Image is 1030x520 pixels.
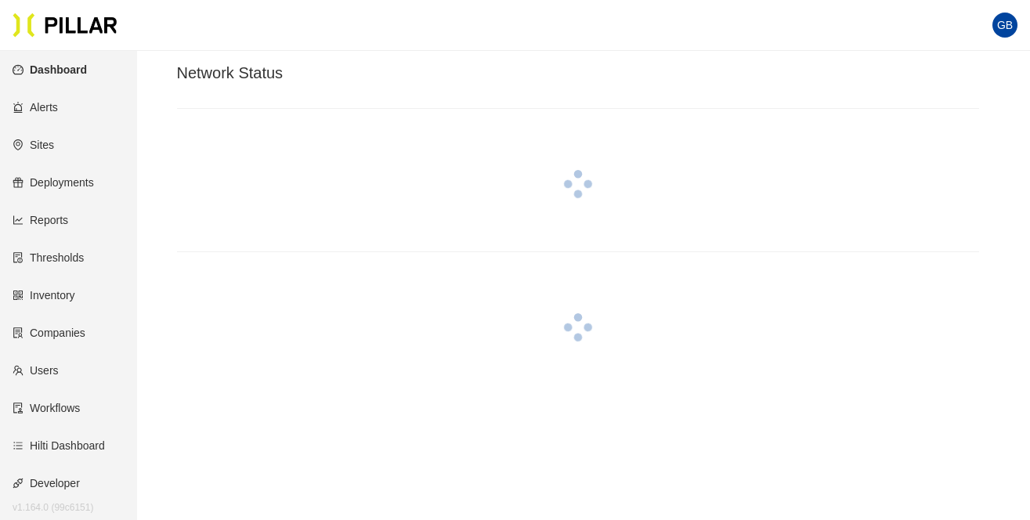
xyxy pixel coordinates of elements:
[13,176,94,189] a: giftDeployments
[13,477,80,489] a: apiDeveloper
[13,402,80,414] a: auditWorkflows
[997,13,1013,38] span: GB
[13,364,59,377] a: teamUsers
[13,101,58,114] a: alertAlerts
[13,327,85,339] a: solutionCompanies
[13,439,105,452] a: barsHilti Dashboard
[13,139,54,151] a: environmentSites
[13,63,87,76] a: dashboardDashboard
[13,13,117,38] img: Pillar Technologies
[13,289,75,302] a: qrcodeInventory
[13,214,68,226] a: line-chartReports
[177,63,979,83] h3: Network Status
[13,251,84,264] a: exceptionThresholds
